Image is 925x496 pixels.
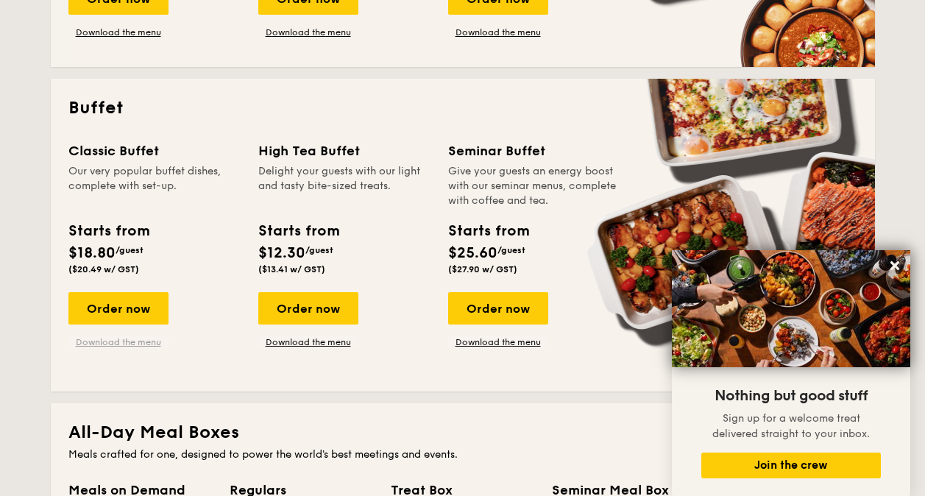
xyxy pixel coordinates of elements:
[68,264,139,274] span: ($20.49 w/ GST)
[68,141,241,161] div: Classic Buffet
[672,250,910,367] img: DSC07876-Edit02-Large.jpeg
[448,264,517,274] span: ($27.90 w/ GST)
[448,164,620,208] div: Give your guests an energy boost with our seminar menus, complete with coffee and tea.
[68,336,169,348] a: Download the menu
[258,26,358,38] a: Download the menu
[305,245,333,255] span: /guest
[448,26,548,38] a: Download the menu
[448,244,497,262] span: $25.60
[448,292,548,325] div: Order now
[68,292,169,325] div: Order now
[448,141,620,161] div: Seminar Buffet
[258,336,358,348] a: Download the menu
[258,244,305,262] span: $12.30
[258,220,339,242] div: Starts from
[715,387,868,405] span: Nothing but good stuff
[68,164,241,208] div: Our very popular buffet dishes, complete with set-up.
[68,421,857,444] h2: All-Day Meal Boxes
[68,220,149,242] div: Starts from
[116,245,143,255] span: /guest
[68,447,857,462] div: Meals crafted for one, designed to power the world's best meetings and events.
[258,264,325,274] span: ($13.41 w/ GST)
[68,244,116,262] span: $18.80
[258,141,430,161] div: High Tea Buffet
[258,164,430,208] div: Delight your guests with our light and tasty bite-sized treats.
[701,453,881,478] button: Join the crew
[68,96,857,120] h2: Buffet
[68,26,169,38] a: Download the menu
[712,412,870,440] span: Sign up for a welcome treat delivered straight to your inbox.
[258,292,358,325] div: Order now
[448,220,528,242] div: Starts from
[497,245,525,255] span: /guest
[883,254,907,277] button: Close
[448,336,548,348] a: Download the menu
